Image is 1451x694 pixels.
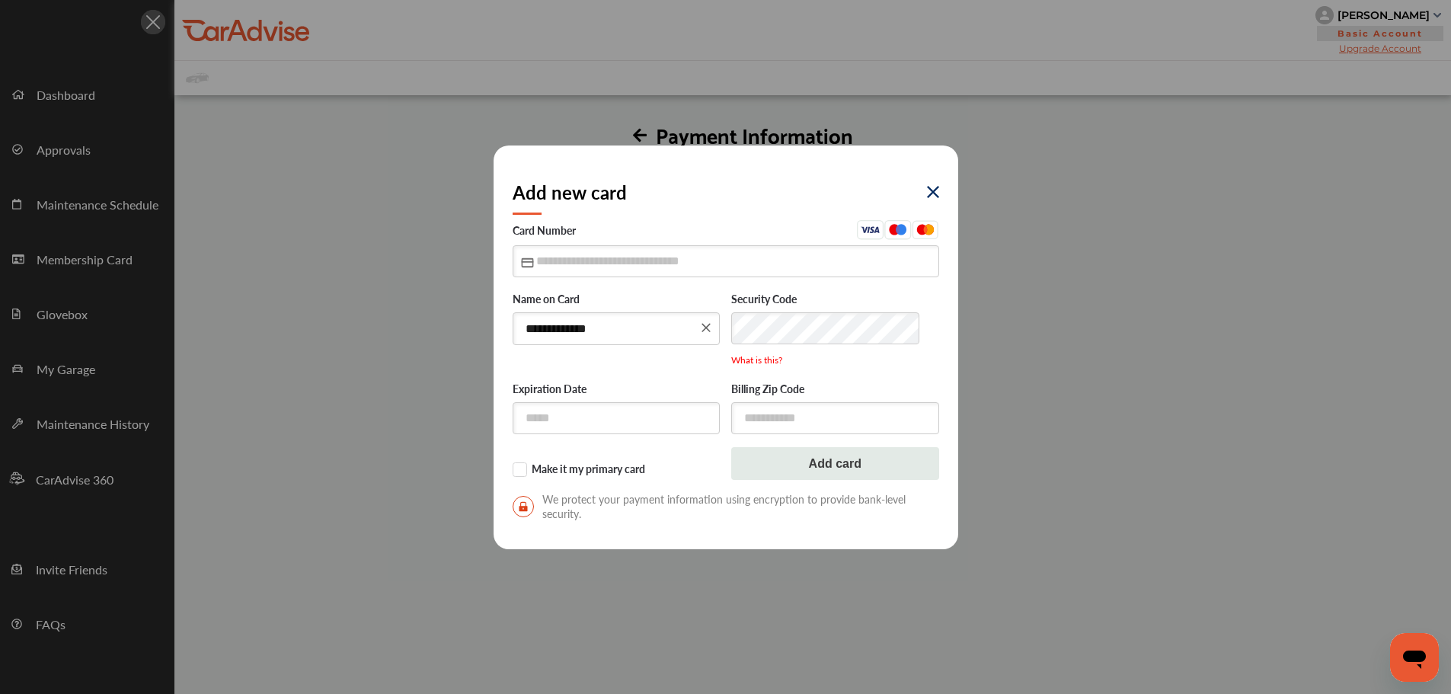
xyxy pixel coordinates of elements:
span: We protect your payment information using encryption to provide bank-level security. [513,492,939,521]
h2: Add new card [513,179,627,205]
label: Name on Card [513,293,721,308]
label: Make it my primary card [513,462,721,478]
button: Add card [731,447,939,480]
img: Maestro.aa0500b2.svg [884,220,912,239]
img: Visa.45ceafba.svg [857,220,884,239]
p: What is this? [731,353,939,366]
label: Card Number [513,220,939,244]
label: Expiration Date [513,382,721,398]
label: Billing Zip Code [731,382,939,398]
iframe: Button to launch messaging window [1390,633,1439,682]
img: Mastercard.eb291d48.svg [912,220,939,239]
label: Security Code [731,293,939,308]
img: secure-lock [513,496,534,517]
img: eYXu4VuQffQpPoAAAAASUVORK5CYII= [927,186,939,198]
